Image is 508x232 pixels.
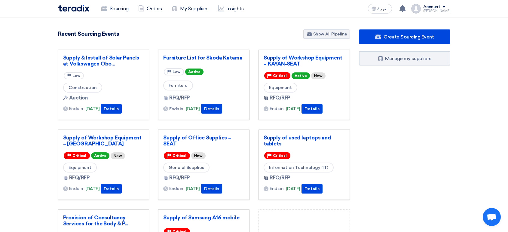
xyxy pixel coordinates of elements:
[270,185,284,192] span: Ends in
[163,215,244,221] a: Supply of Samsung A16 mobile
[101,104,122,114] button: Details
[133,2,167,15] a: Orders
[63,163,97,172] span: Equipment
[173,154,186,158] span: Critical
[101,184,122,194] button: Details
[72,154,86,158] span: Critical
[63,135,144,147] a: Supply of Workshop Equipment – [GEOGRAPHIC_DATA]
[270,174,290,182] span: RFQ/RFP
[63,83,102,93] span: Construction
[483,208,501,226] a: Open chat
[311,72,326,79] div: New
[264,55,345,67] a: Supply of Workshop Equipment – KAYAN-SEAT
[301,184,323,194] button: Details
[301,104,323,114] button: Details
[96,2,133,15] a: Sourcing
[163,55,244,61] a: Furniture List for Skoda Katama
[213,2,248,15] a: Insights
[286,105,300,112] span: [DATE]
[85,185,99,192] span: [DATE]
[201,104,222,114] button: Details
[185,69,204,75] span: Active
[423,9,450,13] div: [PERSON_NAME]
[270,105,284,112] span: Ends in
[384,34,434,40] span: Create Sourcing Event
[69,105,83,112] span: Ends in
[186,105,200,112] span: [DATE]
[201,184,222,194] button: Details
[169,94,190,102] span: RFQ/RFP
[63,55,144,67] a: Supply & Install of Solar Panels at Volkswagen Obo...
[303,29,350,39] a: Show All Pipeline
[270,94,290,102] span: RFQ/RFP
[264,135,345,147] a: Supply of used laptops and tablets
[378,7,388,11] span: العربية
[191,152,206,159] div: New
[411,4,421,14] img: profile_test.png
[69,174,90,182] span: RFQ/RFP
[273,74,287,78] span: Critical
[63,215,144,227] a: Provision of Consultancy Services for the Body & P...
[292,72,310,79] span: Active
[58,5,89,12] img: Teradix logo
[359,51,450,66] a: Manage my suppliers
[69,185,83,192] span: Ends in
[69,94,88,102] span: Auction
[264,163,334,172] span: Information Technology (IT)
[72,74,80,78] span: Low
[169,185,183,192] span: Ends in
[423,5,440,10] div: Account
[91,152,109,159] span: Active
[163,163,210,172] span: General Supplies
[169,106,183,112] span: Ends in
[111,152,125,159] div: New
[163,135,244,147] a: Supply of Office Supplies – SEAT
[173,70,180,74] span: Low
[169,174,190,182] span: RFQ/RFP
[58,31,119,37] h4: Recent Sourcing Events
[167,2,213,15] a: My Suppliers
[186,185,200,192] span: [DATE]
[286,185,300,192] span: [DATE]
[273,154,287,158] span: Critical
[264,83,297,93] span: Equipment
[85,105,99,112] span: [DATE]
[163,81,193,90] span: Furniture
[368,4,392,14] button: العربية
